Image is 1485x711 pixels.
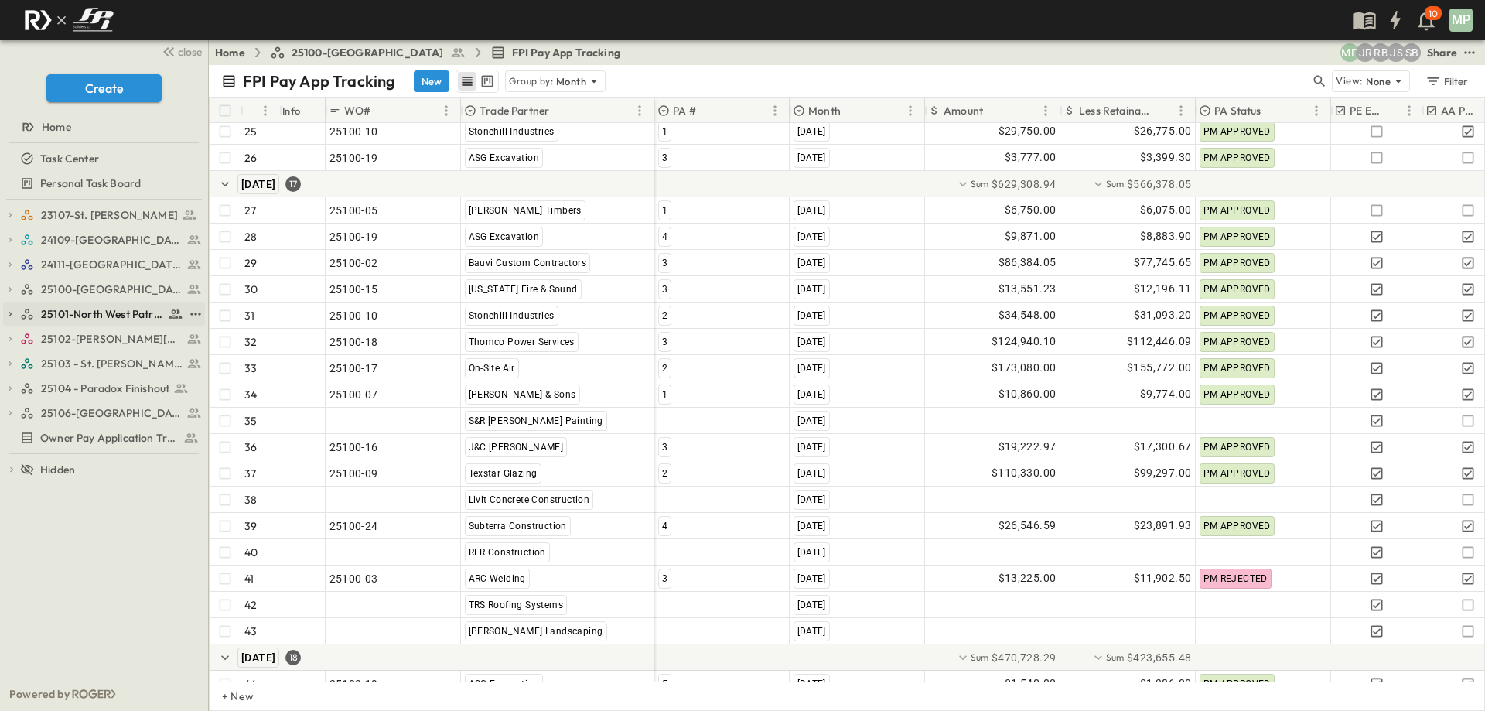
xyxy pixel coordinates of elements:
[999,280,1057,298] span: $13,551.23
[329,124,378,139] span: 25100-10
[40,430,177,446] span: Owner Pay Application Tracking
[329,334,378,350] span: 25100-18
[1400,101,1418,120] button: Menu
[999,254,1057,272] span: $86,384.05
[186,305,205,323] button: test
[1140,227,1192,245] span: $8,883.90
[1079,103,1152,118] p: Less Retainage Amount
[469,600,564,610] span: TRS Roofing Systems
[469,231,540,242] span: ASG Excavation
[556,73,586,89] p: Month
[1140,385,1192,403] span: $9,774.00
[270,45,466,60] a: 25100-[GEOGRAPHIC_DATA]
[1203,231,1271,242] span: PM APPROVED
[329,203,378,218] span: 25100-05
[1203,442,1271,453] span: PM APPROVED
[20,204,202,226] a: 23107-St. [PERSON_NAME]
[344,103,371,118] p: WO#
[329,255,378,271] span: 25100-02
[469,126,555,137] span: Stonehill Industries
[244,255,257,271] p: 29
[1336,73,1363,90] p: View:
[243,70,395,92] p: FPI Pay App Tracking
[3,116,202,138] a: Home
[1429,8,1438,20] p: 10
[999,569,1057,587] span: $13,225.00
[469,310,555,321] span: Stonehill Industries
[3,426,205,450] div: Owner Pay Application Trackingtest
[662,126,667,137] span: 1
[1371,43,1390,62] div: Regina Barnett (rbarnett@fpibuilders.com)
[1005,227,1057,245] span: $9,871.00
[1388,102,1405,119] button: Sort
[797,258,826,268] span: [DATE]
[512,45,620,60] span: FPI Pay App Tracking
[999,385,1057,403] span: $10,860.00
[971,177,989,190] p: Sum
[469,284,578,295] span: [US_STATE] Fire & Sound
[244,439,257,455] p: 36
[1350,103,1384,118] p: PE Expecting
[3,376,205,401] div: 25104 - Paradox Finishouttest
[3,351,205,376] div: 25103 - St. [PERSON_NAME] Phase 2test
[20,328,202,350] a: 25102-Christ The Redeemer Anglican Church
[797,310,826,321] span: [DATE]
[3,252,205,277] div: 24111-[GEOGRAPHIC_DATA]test
[992,359,1056,377] span: $173,080.00
[1134,280,1192,298] span: $12,196.11
[662,258,667,268] span: 3
[469,521,567,532] span: Subterra Construction
[1036,101,1055,120] button: Menu
[1402,43,1421,62] div: Sterling Barnett (sterling@fpibuilders.com)
[41,381,169,396] span: 25104 - Paradox Finishout
[244,229,257,244] p: 28
[41,232,183,248] span: 24109-St. Teresa of Calcutta Parish Hall
[247,102,264,119] button: Sort
[999,438,1057,456] span: $19,222.97
[1140,675,1192,692] span: $1,386.00
[1172,101,1190,120] button: Menu
[244,334,257,350] p: 32
[20,229,202,251] a: 24109-St. Teresa of Calcutta Parish Hall
[673,103,696,118] p: PA #
[241,178,275,190] span: [DATE]
[1106,177,1125,190] p: Sum
[1134,569,1192,587] span: $11,902.50
[329,229,378,244] span: 25100-19
[630,101,649,120] button: Menu
[42,119,71,135] span: Home
[1140,201,1192,219] span: $6,075.00
[797,389,826,400] span: [DATE]
[1203,126,1271,137] span: PM APPROVED
[244,308,254,323] p: 31
[285,650,301,665] div: 18
[3,203,205,227] div: 23107-St. [PERSON_NAME]test
[244,597,257,613] p: 42
[992,176,1056,192] span: $629,308.94
[20,279,202,300] a: 25100-Vanguard Prep School
[19,4,119,36] img: c8d7d1ed905e502e8f77bf7063faec64e13b34fdb1f2bdd94b0e311fc34f8000.png
[797,205,826,216] span: [DATE]
[1127,333,1191,350] span: $112,446.09
[469,626,603,637] span: [PERSON_NAME] Landscaping
[1427,45,1457,60] div: Share
[662,363,667,374] span: 2
[282,89,301,132] div: Info
[797,547,826,558] span: [DATE]
[999,122,1057,140] span: $29,750.00
[797,152,826,163] span: [DATE]
[1265,102,1282,119] button: Sort
[662,205,667,216] span: 1
[46,74,162,102] button: Create
[41,331,183,347] span: 25102-Christ The Redeemer Anglican Church
[699,102,716,119] button: Sort
[285,176,301,192] div: 17
[1441,103,1476,118] p: AA Processed
[244,466,256,481] p: 37
[552,102,569,119] button: Sort
[329,466,378,481] span: 25100-09
[992,650,1056,665] span: $470,728.29
[215,45,630,60] nav: breadcrumbs
[1203,337,1271,347] span: PM APPROVED
[797,442,826,453] span: [DATE]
